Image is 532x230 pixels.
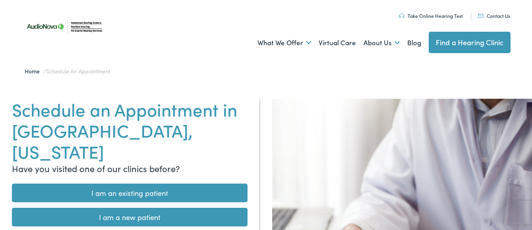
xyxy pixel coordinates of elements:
[478,14,484,18] img: utility icon
[12,162,248,175] p: Have you visited one of our clinics before?
[399,13,404,18] img: utility icon
[12,208,248,226] a: I am a new patient
[399,12,463,19] a: Take Online Hearing Test
[407,28,421,57] a: Blog
[429,32,511,53] a: Find a Hearing Clinic
[46,67,110,75] span: Schedule an Appointment
[25,67,110,75] span: /
[12,99,248,161] h1: Schedule an Appointment in [GEOGRAPHIC_DATA], [US_STATE]
[364,28,400,57] a: About Us
[12,184,248,202] a: I am an existing patient
[257,28,311,57] a: What We Offer
[319,28,356,57] a: Virtual Care
[25,67,43,75] a: Home
[478,12,510,19] a: Contact Us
